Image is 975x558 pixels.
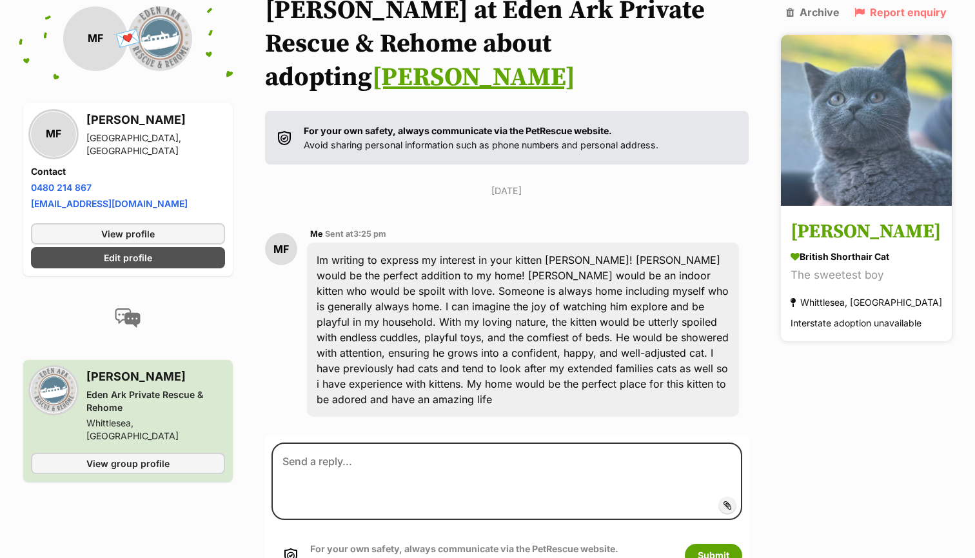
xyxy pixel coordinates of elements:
[104,251,152,264] span: Edit profile
[265,184,749,197] p: [DATE]
[115,308,141,328] img: conversation-icon-4a6f8262b818ee0b60e3300018af0b2d0b884aa5de6e9bcb8d3d4eeb1a70a7c4.svg
[63,6,128,71] div: MF
[353,229,386,239] span: 3:25 pm
[791,267,942,284] div: The sweetest boy
[128,6,192,71] img: Eden Ark Private Rescue & Rehome profile pic
[101,227,155,241] span: View profile
[791,294,942,312] div: Whittlesea, [GEOGRAPHIC_DATA]
[307,243,739,417] div: Im writing to express my interest in your kitten [PERSON_NAME]! [PERSON_NAME] would be the perfec...
[86,132,225,157] div: [GEOGRAPHIC_DATA], [GEOGRAPHIC_DATA]
[86,457,170,470] span: View group profile
[791,318,921,329] span: Interstate adoption unavailable
[786,6,840,18] a: Archive
[304,125,612,136] strong: For your own safety, always communicate via the PetRescue website.
[265,233,297,265] div: MF
[325,229,386,239] span: Sent at
[113,25,143,53] span: 💌
[791,218,942,247] h3: [PERSON_NAME]
[31,112,76,157] div: MF
[372,61,575,94] a: [PERSON_NAME]
[31,453,225,474] a: View group profile
[304,124,658,152] p: Avoid sharing personal information such as phone numbers and personal address.
[31,198,188,209] a: [EMAIL_ADDRESS][DOMAIN_NAME]
[31,165,225,178] h4: Contact
[86,388,225,414] div: Eden Ark Private Rescue & Rehome
[854,6,947,18] a: Report enquiry
[31,223,225,244] a: View profile
[310,543,618,554] strong: For your own safety, always communicate via the PetRescue website.
[86,417,225,443] div: Whittlesea, [GEOGRAPHIC_DATA]
[86,368,225,386] h3: [PERSON_NAME]
[791,250,942,264] div: British Shorthair Cat
[86,111,225,129] h3: [PERSON_NAME]
[781,208,952,342] a: [PERSON_NAME] British Shorthair Cat The sweetest boy Whittlesea, [GEOGRAPHIC_DATA] Interstate ado...
[31,247,225,268] a: Edit profile
[31,368,76,413] img: Eden Ark Private Rescue & Rehome profile pic
[31,182,92,193] a: 0480 214 867
[781,35,952,206] img: Taylor
[310,229,323,239] span: Me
